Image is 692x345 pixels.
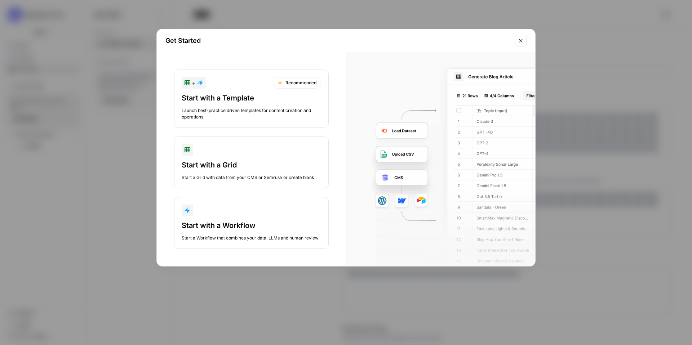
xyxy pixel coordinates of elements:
h2: Get Started [165,36,511,46]
div: Start a Workflow that combines your data, LLMs and human review [182,235,321,241]
div: + [185,79,203,87]
div: Recommended [273,77,321,89]
div: Launch best-practice driven templates for content creation and operations [182,107,321,120]
div: Start with a Grid [182,160,321,170]
button: Start with a WorkflowStart a Workflow that combines your data, LLMs and human review [174,197,329,249]
button: Close modal [515,35,527,46]
button: +RecommendedStart with a TemplateLaunch best-practice driven templates for content creation and o... [174,70,329,128]
div: Start with a Template [182,93,321,103]
div: Start with a Workflow [182,220,321,230]
div: Start a Grid with data from your CMS or Semrush or create blank [182,174,321,181]
button: Start with a GridStart a Grid with data from your CMS or Semrush or create blank [174,136,329,188]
